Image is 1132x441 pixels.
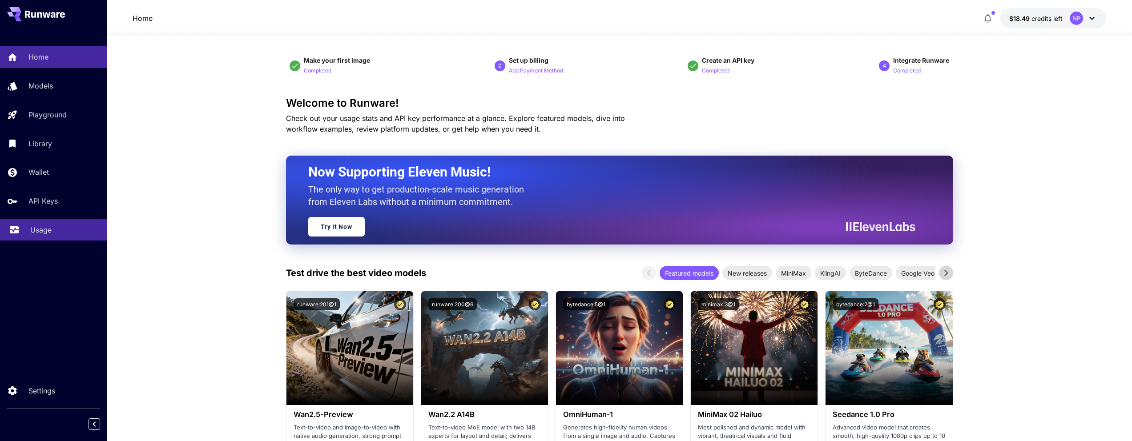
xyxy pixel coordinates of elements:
h3: MiniMax 02 Hailuo [698,410,810,419]
p: Models [28,80,53,91]
p: Add Payment Method [509,67,563,75]
span: MiniMax [776,269,811,278]
h3: Wan2.5-Preview [294,410,406,419]
p: Completed [893,67,921,75]
h3: Welcome to Runware! [286,97,953,109]
p: Playground [28,109,67,120]
span: Integrate Runware [893,56,949,64]
span: Create an API key [702,56,754,64]
p: Home [28,52,48,62]
button: Certified Model – Vetted for best performance and includes a commercial license. [934,298,946,310]
a: Try It Now [308,217,365,237]
div: Featured models [660,266,719,280]
p: API Keys [28,196,58,206]
span: $18.49 [1009,15,1031,22]
div: ByteDance [850,266,892,280]
button: Certified Model – Vetted for best performance and includes a commercial license. [394,298,406,310]
p: Completed [304,67,331,75]
img: alt [556,291,683,405]
div: KlingAI [815,266,846,280]
span: Set up billing [509,56,548,64]
h3: Wan2.2 A14B [428,410,541,419]
button: bytedance:5@1 [563,298,609,310]
p: Usage [30,225,52,235]
span: Google Veo [896,269,940,278]
p: Wallet [28,167,49,177]
div: Collapse sidebar [95,416,107,432]
button: Certified Model – Vetted for best performance and includes a commercial license. [664,298,676,310]
div: $18.487 [1009,14,1063,23]
div: New releases [722,266,772,280]
img: alt [826,291,952,405]
p: Library [28,138,52,149]
p: Settings [28,385,55,396]
p: The only way to get production-scale music generation from Eleven Labs without a minimum commitment. [308,183,531,208]
button: Completed [702,65,729,76]
a: Home [133,13,153,24]
p: 4 [883,62,886,70]
img: alt [421,291,548,405]
button: Add Payment Method [509,65,563,76]
button: Completed [304,65,331,76]
p: 2 [498,62,501,70]
span: Make your first image [304,56,370,64]
button: Certified Model – Vetted for best performance and includes a commercial license. [529,298,541,310]
nav: breadcrumb [133,13,153,24]
p: Test drive the best video models [286,266,426,280]
button: runware:200@6 [428,298,477,310]
span: Featured models [660,269,719,278]
span: credits left [1031,15,1063,22]
button: bytedance:2@1 [833,298,878,310]
h3: Seedance 1.0 Pro [833,410,945,419]
button: Certified Model – Vetted for best performance and includes a commercial license. [798,298,810,310]
p: Completed [702,67,729,75]
button: Collapse sidebar [89,418,100,430]
div: Google Veo [896,266,940,280]
button: Completed [893,65,921,76]
span: ByteDance [850,269,892,278]
img: alt [286,291,413,405]
span: KlingAI [815,269,846,278]
span: New releases [722,269,772,278]
img: alt [691,291,818,405]
button: runware:201@1 [294,298,340,310]
button: minimax:3@1 [698,298,739,310]
h3: OmniHuman‑1 [563,410,676,419]
h2: Now Supporting Eleven Music! [308,164,909,180]
div: MiniMax [776,266,811,280]
span: Check out your usage stats and API key performance at a glance. Explore featured models, dive int... [286,114,625,133]
div: NP [1070,12,1083,25]
button: $18.487NP [1000,8,1106,28]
